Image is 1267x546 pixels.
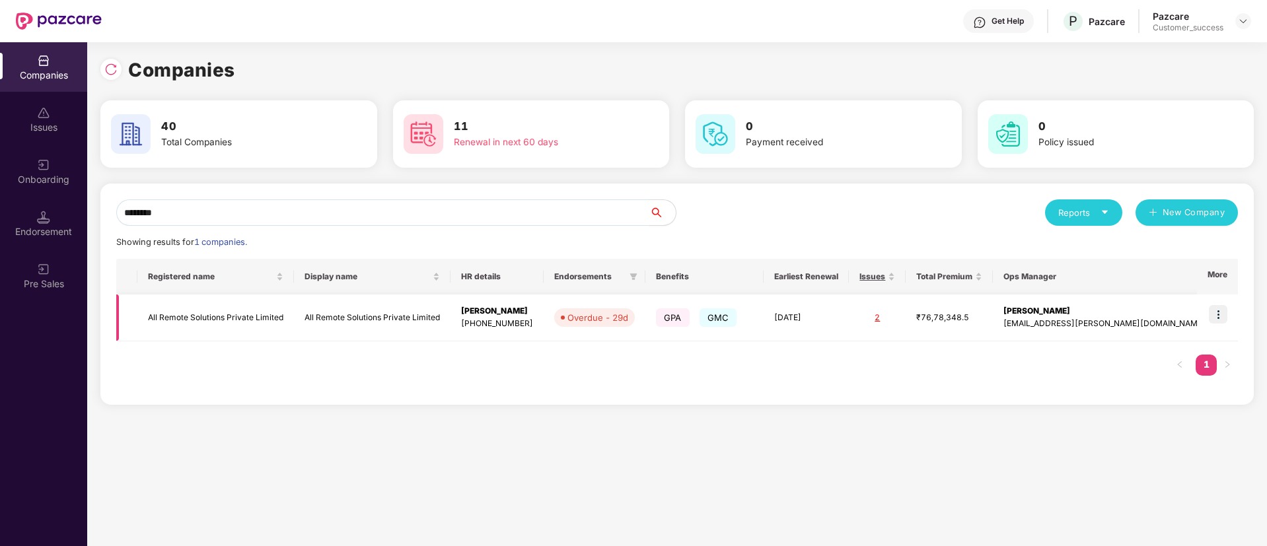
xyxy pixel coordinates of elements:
th: More [1197,259,1238,294]
div: Pazcare [1089,15,1125,28]
div: Payment received [746,135,912,150]
img: svg+xml;base64,PHN2ZyB3aWR0aD0iMjAiIGhlaWdodD0iMjAiIHZpZXdCb3g9IjAgMCAyMCAyMCIgZmlsbD0ibm9uZSIgeG... [37,158,50,172]
div: Total Companies [161,135,328,150]
li: Next Page [1217,355,1238,376]
span: right [1223,360,1231,368]
img: New Pazcare Logo [16,13,102,30]
th: HR details [451,259,544,294]
button: search [649,199,676,226]
span: filter [627,269,640,285]
td: All Remote Solutions Private Limited [294,294,451,341]
button: plusNew Company [1136,199,1238,226]
div: Reports [1058,206,1109,219]
div: Renewal in next 60 days [454,135,620,150]
span: caret-down [1101,208,1109,217]
li: 1 [1196,355,1217,376]
span: filter [630,273,637,281]
img: svg+xml;base64,PHN2ZyB4bWxucz0iaHR0cDovL3d3dy53My5vcmcvMjAwMC9zdmciIHdpZHRoPSI2MCIgaGVpZ2h0PSI2MC... [404,114,443,154]
span: Ops Manager [1003,271,1195,282]
span: Registered name [148,271,273,282]
span: Endorsements [554,271,624,282]
a: 1 [1196,355,1217,374]
img: icon [1209,305,1227,324]
span: left [1176,360,1184,368]
span: Showing results for [116,237,247,247]
span: 1 companies. [194,237,247,247]
img: svg+xml;base64,PHN2ZyBpZD0iRHJvcGRvd24tMzJ4MzIiIHhtbG5zPSJodHRwOi8vd3d3LnczLm9yZy8yMDAwL3N2ZyIgd2... [1238,16,1249,26]
img: svg+xml;base64,PHN2ZyBpZD0iSXNzdWVzX2Rpc2FibGVkIiB4bWxucz0iaHR0cDovL3d3dy53My5vcmcvMjAwMC9zdmciIH... [37,106,50,119]
td: [DATE] [764,294,849,341]
img: svg+xml;base64,PHN2ZyB4bWxucz0iaHR0cDovL3d3dy53My5vcmcvMjAwMC9zdmciIHdpZHRoPSI2MCIgaGVpZ2h0PSI2MC... [988,114,1028,154]
img: svg+xml;base64,PHN2ZyBpZD0iUmVsb2FkLTMyeDMyIiB4bWxucz0iaHR0cDovL3d3dy53My5vcmcvMjAwMC9zdmciIHdpZH... [104,63,118,76]
div: Pazcare [1153,10,1223,22]
h3: 11 [454,118,620,135]
th: Display name [294,259,451,294]
span: Issues [859,271,885,282]
span: New Company [1163,206,1225,219]
span: Total Premium [916,271,972,282]
div: Customer_success [1153,22,1223,33]
div: [PHONE_NUMBER] [461,318,533,330]
div: [PERSON_NAME] [461,305,533,318]
div: Overdue - 29d [567,311,628,324]
div: ₹76,78,348.5 [916,312,982,324]
li: Previous Page [1169,355,1190,376]
span: plus [1149,208,1157,219]
h1: Companies [128,55,235,85]
img: svg+xml;base64,PHN2ZyB4bWxucz0iaHR0cDovL3d3dy53My5vcmcvMjAwMC9zdmciIHdpZHRoPSI2MCIgaGVpZ2h0PSI2MC... [696,114,735,154]
div: [PERSON_NAME] [1003,305,1206,318]
th: Registered name [137,259,294,294]
th: Benefits [645,259,764,294]
div: [EMAIL_ADDRESS][PERSON_NAME][DOMAIN_NAME] [1003,318,1206,330]
img: svg+xml;base64,PHN2ZyB4bWxucz0iaHR0cDovL3d3dy53My5vcmcvMjAwMC9zdmciIHdpZHRoPSI2MCIgaGVpZ2h0PSI2MC... [111,114,151,154]
h3: 0 [1038,118,1205,135]
img: svg+xml;base64,PHN2ZyB3aWR0aD0iMTQuNSIgaGVpZ2h0PSIxNC41IiB2aWV3Qm94PSIwIDAgMTYgMTYiIGZpbGw9Im5vbm... [37,211,50,224]
img: svg+xml;base64,PHN2ZyBpZD0iQ29tcGFuaWVzIiB4bWxucz0iaHR0cDovL3d3dy53My5vcmcvMjAwMC9zdmciIHdpZHRoPS... [37,54,50,67]
div: Policy issued [1038,135,1205,150]
h3: 0 [746,118,912,135]
div: 2 [859,312,895,324]
span: Display name [305,271,430,282]
td: All Remote Solutions Private Limited [137,294,294,341]
span: P [1069,13,1077,29]
img: svg+xml;base64,PHN2ZyB3aWR0aD0iMjAiIGhlaWdodD0iMjAiIHZpZXdCb3g9IjAgMCAyMCAyMCIgZmlsbD0ibm9uZSIgeG... [37,263,50,276]
th: Issues [849,259,906,294]
span: GMC [700,308,737,327]
th: Total Premium [906,259,993,294]
img: svg+xml;base64,PHN2ZyBpZD0iSGVscC0zMngzMiIgeG1sbnM9Imh0dHA6Ly93d3cudzMub3JnLzIwMDAvc3ZnIiB3aWR0aD... [973,16,986,29]
span: search [649,207,676,218]
button: left [1169,355,1190,376]
th: Earliest Renewal [764,259,849,294]
div: Get Help [992,16,1024,26]
button: right [1217,355,1238,376]
span: GPA [656,308,690,327]
h3: 40 [161,118,328,135]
